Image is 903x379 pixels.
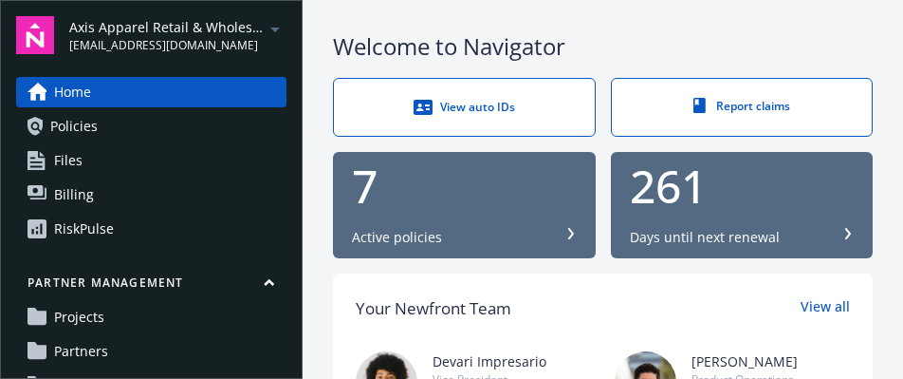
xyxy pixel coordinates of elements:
[69,16,286,54] button: Axis Apparel Retail & Wholesale, LLC[EMAIL_ADDRESS][DOMAIN_NAME]arrowDropDown
[433,351,592,371] div: Devari Impresario
[611,152,874,258] button: 261Days until next renewal
[352,228,442,247] div: Active policies
[356,296,511,321] div: Your Newfront Team
[630,163,855,209] div: 261
[54,214,114,244] div: RiskPulse
[333,152,596,258] button: 7Active policies
[372,98,557,117] div: View auto IDs
[54,302,104,332] span: Projects
[16,275,286,298] button: Partner management
[16,111,286,142] a: Policies
[352,163,577,209] div: 7
[69,17,264,37] span: Axis Apparel Retail & Wholesale, LLC
[333,78,596,137] a: View auto IDs
[16,77,286,107] a: Home
[650,98,835,114] div: Report claims
[54,180,94,210] span: Billing
[630,228,780,247] div: Days until next renewal
[69,37,264,54] span: [EMAIL_ADDRESS][DOMAIN_NAME]
[16,16,54,54] img: navigator-logo.svg
[16,336,286,367] a: Partners
[801,296,850,321] a: View all
[54,145,83,176] span: Files
[16,302,286,332] a: Projects
[264,17,286,40] a: arrowDropDown
[16,145,286,176] a: Files
[691,351,851,371] div: [PERSON_NAME]
[54,77,91,107] span: Home
[16,180,286,210] a: Billing
[16,214,286,244] a: RiskPulse
[50,111,98,142] span: Policies
[54,336,108,367] span: Partners
[611,78,874,137] a: Report claims
[333,30,873,63] div: Welcome to Navigator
